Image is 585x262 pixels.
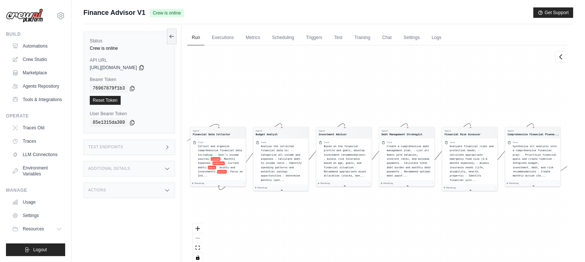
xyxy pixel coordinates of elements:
[450,145,494,181] span: Evaluate financial risks and protection needs: - Calculate appropriate emergency fund size (3-6 m...
[369,182,370,185] div: -
[6,187,65,193] div: Manage
[90,57,169,63] label: API URL
[442,127,498,191] div: AgentFinancial Risk AssessorTaskEvaluate financial risks and protection needs: - Calculate approp...
[193,132,230,136] div: Financial Data Collector
[319,132,347,136] div: Investment Advisor
[324,141,329,144] div: Task
[505,127,561,187] div: AgentComprehensive Financial Planne...TaskSynthesize all analysis into a comprehensive financial ...
[382,132,423,136] div: Debt Management Strategist
[90,65,137,71] span: [URL][DOMAIN_NAME]
[9,196,65,208] a: Usage
[88,188,106,193] h3: Actions
[9,162,65,180] a: Environment Variables
[9,94,65,106] a: Tools & Integrations
[513,145,557,177] span: Synthesize all analysis into a comprehensive financial plan: - Prioritize financial goals and cre...
[261,141,266,144] div: Task
[267,30,298,46] a: Scheduling
[187,30,204,46] a: Run
[9,135,65,147] a: Traces
[408,124,471,185] g: Edge from 8a935cc5c0562bdaecc4ef3266fb1d62 to ce5686decef954f09d8f6b3340f2f4c4
[9,67,65,79] a: Marketplace
[513,144,558,178] div: Synthesize all analysis into a comprehensive financial plan: - Prioritize financial goals and cre...
[382,129,423,132] div: Agent
[219,123,282,190] g: Edge from a9693d942aef9dd204f85d3b4ffd8e8b to a078fe1794f32203ac9d61be2389a3c3
[193,243,203,253] button: fit view
[88,166,130,171] h3: Additional Details
[324,144,369,178] div: Based on the financial profile and goals, develop investment recommendations: - Assess risk toler...
[256,132,278,136] div: Budget Analyst
[387,145,431,177] span: Create a comprehensive debt management plan: - List all debts with balances, interest rates, and ...
[513,141,518,144] div: Task
[446,186,456,189] span: Pending
[243,182,244,185] div: -
[190,127,246,187] div: AgentFinancial Data CollectorTaskCollect and organize comprehensive financial data including: - U...
[6,9,43,23] img: Logo
[164,124,219,152] g: Edge from inputsNode to a9693d942aef9dd204f85d3b4ffd8e8b
[6,113,65,119] div: Operate
[445,129,481,132] div: Agent
[379,127,435,187] div: AgentDebt Management StrategistTaskCreate a comprehensive debt management plan: - List all debts ...
[88,145,123,149] h3: Test Endpoints
[6,31,65,37] div: Build
[387,144,432,178] div: Create a comprehensive debt management plan: - List all debts with balances, interest rates, and ...
[345,124,408,185] g: Edge from 33a6379cf926a00e26c13b69bced7df1 to 8a935cc5c0562bdaecc4ef3266fb1d62
[241,30,265,46] a: Metrics
[9,149,65,161] a: LLM Connections
[198,144,244,178] div: Collect and organize comprehensive financial data including: - User's income sources: {income} - ...
[450,144,495,182] div: Evaluate financial risks and protection needs: - Calculate appropriate emergency fund size (3-6 m...
[495,186,496,189] div: -
[207,30,238,46] a: Executions
[321,182,330,185] span: Pending
[211,157,220,161] span: income
[90,45,169,51] div: Crew is online
[471,124,534,185] g: Edge from ce5686decef954f09d8f6b3340f2f4c4 to 005c24dad58f05c9f7f6c12cae3eb8ca
[324,145,366,177] span: Based on the financial profile and goals, develop investment recommendations: - Assess risk toler...
[387,141,392,144] div: Task
[33,247,47,253] span: Logout
[90,84,128,93] code: 76967879f1b3
[261,144,306,182] div: Analyse the collected financial data to: - Categorize all income and expenses - Calculate debt-to...
[198,141,203,144] div: Task
[445,132,481,136] div: Financial Risk Assessor
[9,210,65,221] a: Settings
[508,129,559,132] div: Agent
[427,30,446,46] a: Logs
[9,122,65,134] a: Traces Old
[193,129,230,132] div: Agent
[9,223,65,235] button: Resources
[533,7,573,18] button: Get Support
[548,226,585,262] iframe: Chat Widget
[150,9,184,17] span: Crew is online
[302,30,327,46] a: Triggers
[306,186,307,189] div: -
[90,96,121,105] a: Reset Token
[198,162,239,169] span: - Current debts:
[23,226,44,232] span: Resources
[432,182,433,185] div: -
[508,132,559,136] div: Comprehensive Financial Planner
[261,145,302,181] span: Analyse the collected financial data to: - Categorize all income and expenses - Calculate debt-to...
[9,40,65,52] a: Automations
[90,118,128,127] code: 85e1315da309
[450,141,455,144] div: Task
[557,182,559,185] div: -
[399,30,424,46] a: Settings
[509,182,519,185] span: Pending
[378,30,396,46] a: Chat
[193,224,203,233] button: zoom in
[90,77,169,83] label: Bearer Token
[9,80,65,92] a: Agents Repository
[384,182,393,185] span: Pending
[282,124,345,185] g: Edge from a078fe1794f32203ac9d61be2389a3c3 to 33a6379cf926a00e26c13b69bced7df1
[195,182,204,185] span: Pending
[90,38,169,44] label: Status
[253,127,309,191] div: AgentBudget AnalystTaskAnalyse the collected financial data to: - Categorize all income and expen...
[258,186,267,189] span: Pending
[6,243,65,256] button: Logout
[9,54,65,65] a: Crew Studio
[198,166,235,173] span: - Assets and investments:
[217,170,227,174] span: assets
[90,111,169,117] label: User Bearer Token
[212,161,225,165] span: expenses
